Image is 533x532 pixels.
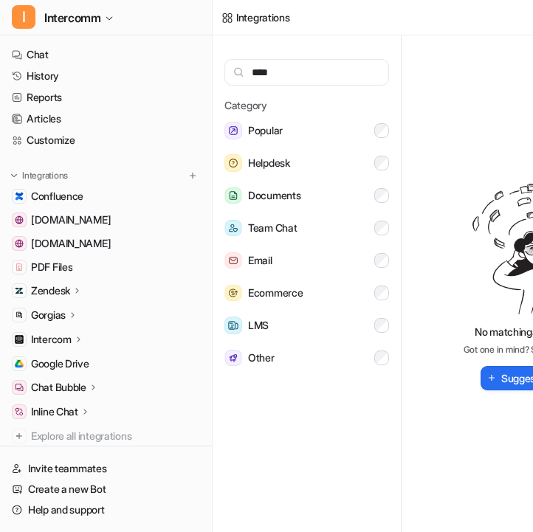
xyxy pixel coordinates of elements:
span: Google Drive [31,356,89,371]
img: Email [224,252,242,269]
a: app.intercom.com[DOMAIN_NAME] [6,233,206,254]
span: Intercomm [44,7,100,28]
a: PDF FilesPDF Files [6,257,206,277]
button: Integrations [6,168,72,183]
span: [DOMAIN_NAME] [31,213,111,227]
img: app.intercom.com [15,239,24,248]
p: Gorgias [31,308,66,322]
button: HelpdeskHelpdesk [224,148,389,178]
span: Documents [248,187,300,204]
p: Chat Bubble [31,380,86,395]
img: Helpdesk [224,154,242,172]
p: Intercom [31,332,72,347]
a: Help and support [6,500,206,520]
img: Team Chat [224,220,242,237]
a: Integrations [221,10,290,25]
img: Chat Bubble [15,383,24,392]
img: www.helpdesk.com [15,215,24,224]
a: Chat [6,44,206,65]
img: Intercom [15,335,24,344]
img: Inline Chat [15,407,24,416]
a: History [6,66,206,86]
a: www.helpdesk.com[DOMAIN_NAME] [6,210,206,230]
span: Ecommerce [248,284,303,302]
img: Ecommerce [224,285,242,302]
img: Popular [224,122,242,139]
img: explore all integrations [12,429,27,443]
h5: Category [224,97,389,113]
a: Google DriveGoogle Drive [6,353,206,374]
span: I [12,5,35,29]
img: Confluence [15,192,24,201]
a: Reports [6,87,206,108]
span: Popular [248,122,283,139]
img: expand menu [9,170,19,181]
span: Team Chat [248,219,297,237]
span: Other [248,349,275,367]
span: Confluence [31,189,83,204]
span: [DOMAIN_NAME] [31,236,111,251]
p: Integrations [22,170,68,182]
button: PopularPopular [224,116,389,145]
button: DocumentsDocuments [224,181,389,210]
a: Invite teammates [6,458,206,479]
span: Explore all integrations [31,424,200,448]
span: Helpdesk [248,154,290,172]
button: OtherOther [224,343,389,373]
a: Create a new Bot [6,479,206,500]
p: Zendesk [31,283,70,298]
p: Inline Chat [31,404,78,419]
button: EcommerceEcommerce [224,278,389,308]
span: PDF Files [31,260,72,274]
a: ConfluenceConfluence [6,186,206,207]
img: Google Drive [15,359,24,368]
img: Gorgias [15,311,24,319]
span: Email [248,252,272,269]
img: Other [224,350,242,367]
a: Explore all integrations [6,426,206,446]
button: Team ChatTeam Chat [224,213,389,243]
a: Articles [6,108,206,129]
img: Documents [224,187,242,204]
img: menu_add.svg [188,170,198,181]
div: Integrations [236,10,290,25]
button: LMSLMS [224,311,389,340]
span: LMS [248,317,269,334]
button: EmailEmail [224,246,389,275]
img: Zendesk [15,286,24,295]
img: PDF Files [15,263,24,272]
a: Customize [6,130,206,151]
img: LMS [224,317,242,334]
